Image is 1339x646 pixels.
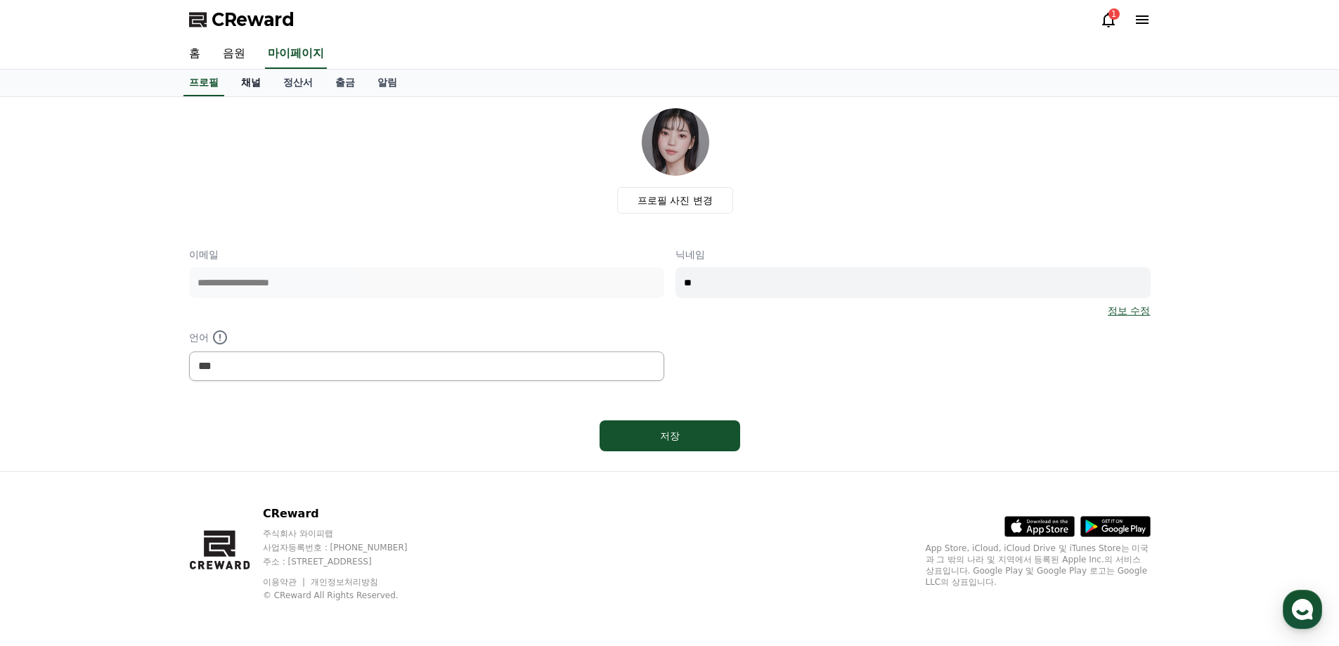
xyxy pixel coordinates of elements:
p: 주소 : [STREET_ADDRESS] [263,556,434,567]
span: Messages [117,467,158,479]
a: 이용약관 [263,577,307,587]
a: 정산서 [272,70,324,96]
a: 정보 수정 [1108,304,1150,318]
p: © CReward All Rights Reserved. [263,590,434,601]
a: 개인정보처리방침 [311,577,378,587]
a: 1 [1100,11,1117,28]
label: 프로필 사진 변경 [617,187,733,214]
div: 저장 [628,429,712,443]
a: 마이페이지 [265,39,327,69]
a: 프로필 [183,70,224,96]
span: Home [36,467,60,478]
a: CReward [189,8,295,31]
p: 주식회사 와이피랩 [263,528,434,539]
div: 1 [1108,8,1120,20]
a: 음원 [212,39,257,69]
img: profile_image [642,108,709,176]
span: Settings [208,467,242,478]
a: Messages [93,446,181,481]
a: 채널 [230,70,272,96]
a: Home [4,446,93,481]
a: 홈 [178,39,212,69]
button: 저장 [600,420,740,451]
p: App Store, iCloud, iCloud Drive 및 iTunes Store는 미국과 그 밖의 나라 및 지역에서 등록된 Apple Inc.의 서비스 상표입니다. Goo... [926,543,1151,588]
p: 사업자등록번호 : [PHONE_NUMBER] [263,542,434,553]
a: Settings [181,446,270,481]
p: 언어 [189,329,664,346]
p: 닉네임 [675,247,1151,261]
a: 알림 [366,70,408,96]
span: CReward [212,8,295,31]
p: 이메일 [189,247,664,261]
a: 출금 [324,70,366,96]
p: CReward [263,505,434,522]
